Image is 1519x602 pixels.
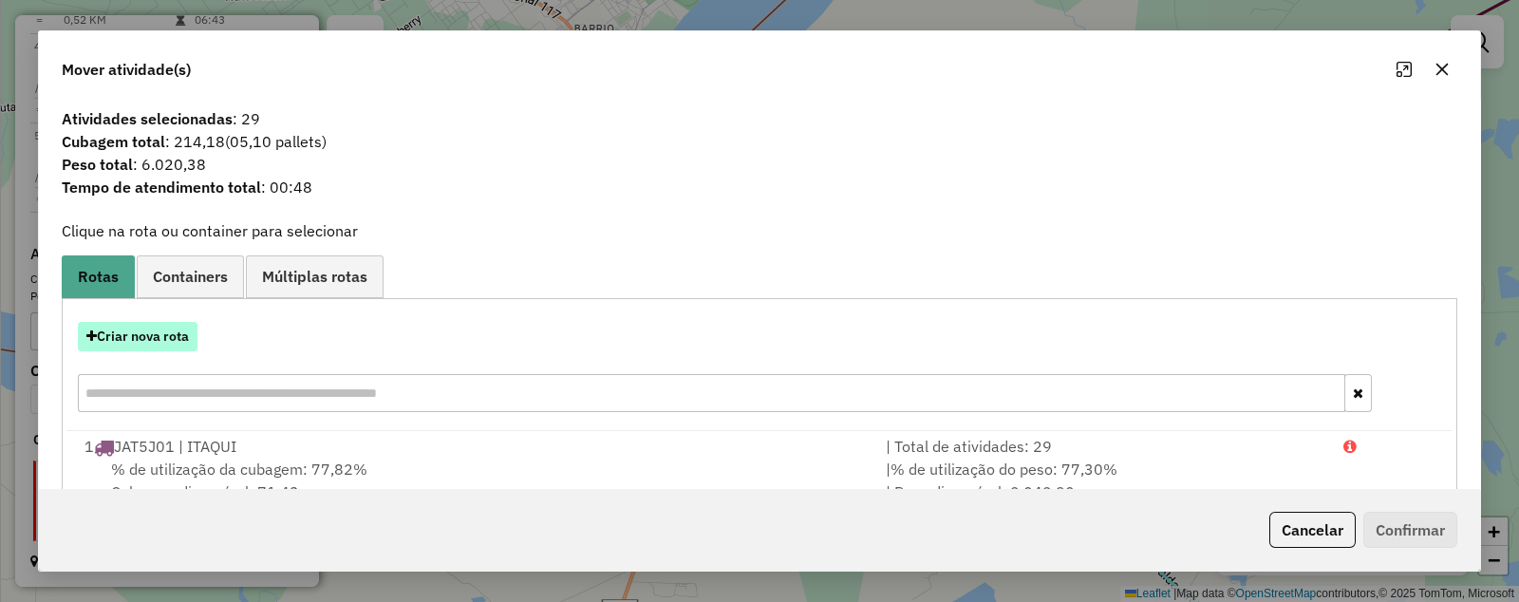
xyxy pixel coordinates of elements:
label: Clique na rota ou container para selecionar [62,219,358,242]
strong: Atividades selecionadas [62,109,233,128]
div: 1 JAT5J01 | ITAQUI [73,435,874,458]
span: (05,10 pallets) [225,132,327,151]
span: : 29 [50,107,1469,130]
div: | Total de atividades: 29 [874,435,1332,458]
i: Porcentagens após mover as atividades: Cubagem: 144,33% Peso: 144,19% [1343,439,1357,454]
span: Mover atividade(s) [62,58,191,81]
span: : 214,18 [50,130,1469,153]
strong: Peso total [62,155,133,174]
div: Cubagem disponível: 71,43 [73,458,874,503]
strong: Tempo de atendimento total [62,178,261,197]
span: : 6.020,38 [50,153,1469,176]
span: Containers [153,269,228,284]
button: Cancelar [1269,512,1356,548]
span: : 00:48 [50,176,1469,198]
strong: Cubagem total [62,132,165,151]
span: Rotas [78,269,119,284]
div: | | Peso disponível: 2.042,90 [874,458,1332,503]
span: % de utilização do peso: 77,30% [891,460,1117,479]
span: % de utilização da cubagem: 77,82% [111,460,367,479]
button: Criar nova rota [78,322,197,351]
button: Maximize [1389,54,1419,85]
span: Múltiplas rotas [262,269,367,284]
